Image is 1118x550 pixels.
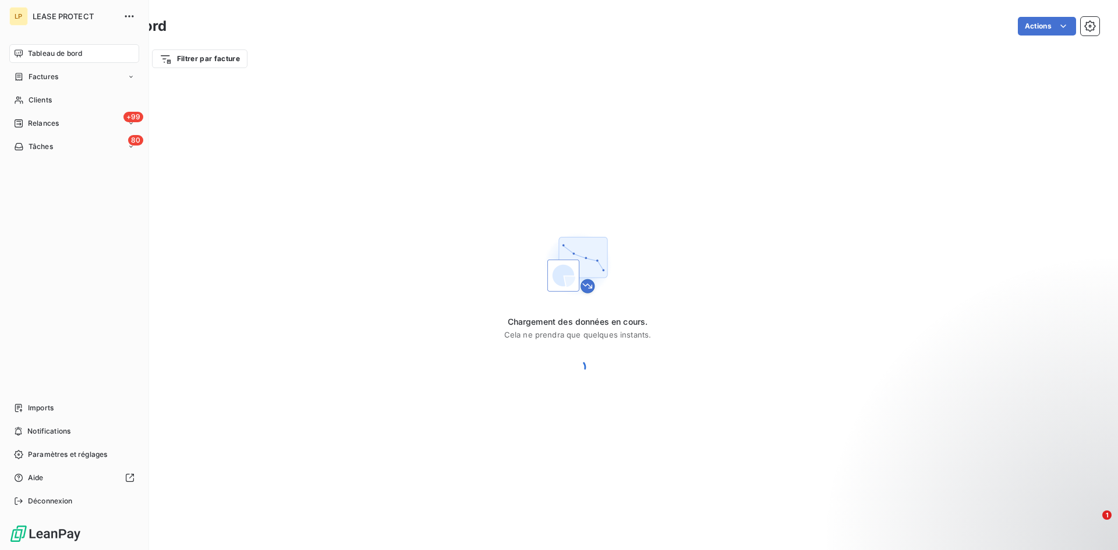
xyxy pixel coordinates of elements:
span: Chargement des données en cours. [504,316,652,328]
div: LP [9,7,28,26]
span: Aide [28,473,44,483]
span: Tableau de bord [28,48,82,59]
img: Logo LeanPay [9,524,82,543]
span: Clients [29,95,52,105]
span: Tâches [29,141,53,152]
iframe: Intercom notifications message [885,437,1118,519]
button: Actions [1018,17,1076,36]
span: 1 [1102,510,1112,520]
span: Paramètres et réglages [28,449,107,460]
span: Notifications [27,426,70,437]
span: LEASE PROTECT [33,12,116,21]
span: Cela ne prendra que quelques instants. [504,330,652,339]
span: Imports [28,403,54,413]
span: Factures [29,72,58,82]
iframe: Intercom live chat [1078,510,1106,538]
a: Aide [9,469,139,487]
span: Déconnexion [28,496,73,506]
button: Filtrer par facture [152,49,247,68]
img: First time [540,228,615,302]
span: +99 [123,112,143,122]
span: Relances [28,118,59,129]
span: 80 [128,135,143,146]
